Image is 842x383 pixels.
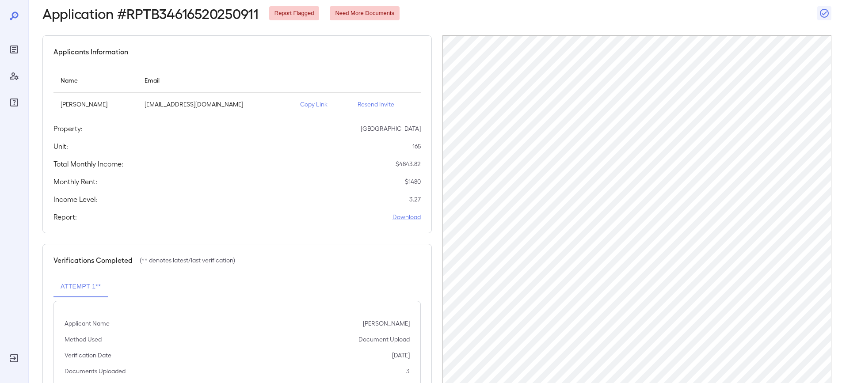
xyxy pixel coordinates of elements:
[396,159,421,168] p: $ 4843.82
[269,9,320,18] span: Report Flagged
[392,212,421,221] a: Download
[53,141,68,152] h5: Unit:
[145,100,286,109] p: [EMAIL_ADDRESS][DOMAIN_NAME]
[817,6,831,20] button: Close Report
[53,46,128,57] h5: Applicants Information
[42,5,259,21] h2: Application # RPTB34616520250911
[7,95,21,110] div: FAQ
[330,9,400,18] span: Need More Documents
[7,69,21,83] div: Manage Users
[363,319,410,328] p: [PERSON_NAME]
[53,255,133,265] h5: Verifications Completed
[53,68,421,116] table: simple table
[65,335,102,344] p: Method Used
[7,351,21,365] div: Log Out
[53,68,137,93] th: Name
[53,176,97,187] h5: Monthly Rent:
[7,42,21,57] div: Reports
[358,100,414,109] p: Resend Invite
[392,351,410,360] p: [DATE]
[53,194,97,205] h5: Income Level:
[65,319,110,328] p: Applicant Name
[53,212,77,222] h5: Report:
[412,142,421,151] p: 165
[361,124,421,133] p: [GEOGRAPHIC_DATA]
[409,195,421,204] p: 3.27
[406,367,410,375] p: 3
[137,68,293,93] th: Email
[358,335,410,344] p: Document Upload
[140,256,235,265] p: (** denotes latest/last verification)
[300,100,343,109] p: Copy Link
[53,276,108,297] button: Attempt 1**
[53,159,123,169] h5: Total Monthly Income:
[61,100,130,109] p: [PERSON_NAME]
[65,367,126,375] p: Documents Uploaded
[405,177,421,186] p: $ 1480
[53,123,83,134] h5: Property:
[65,351,111,360] p: Verification Date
